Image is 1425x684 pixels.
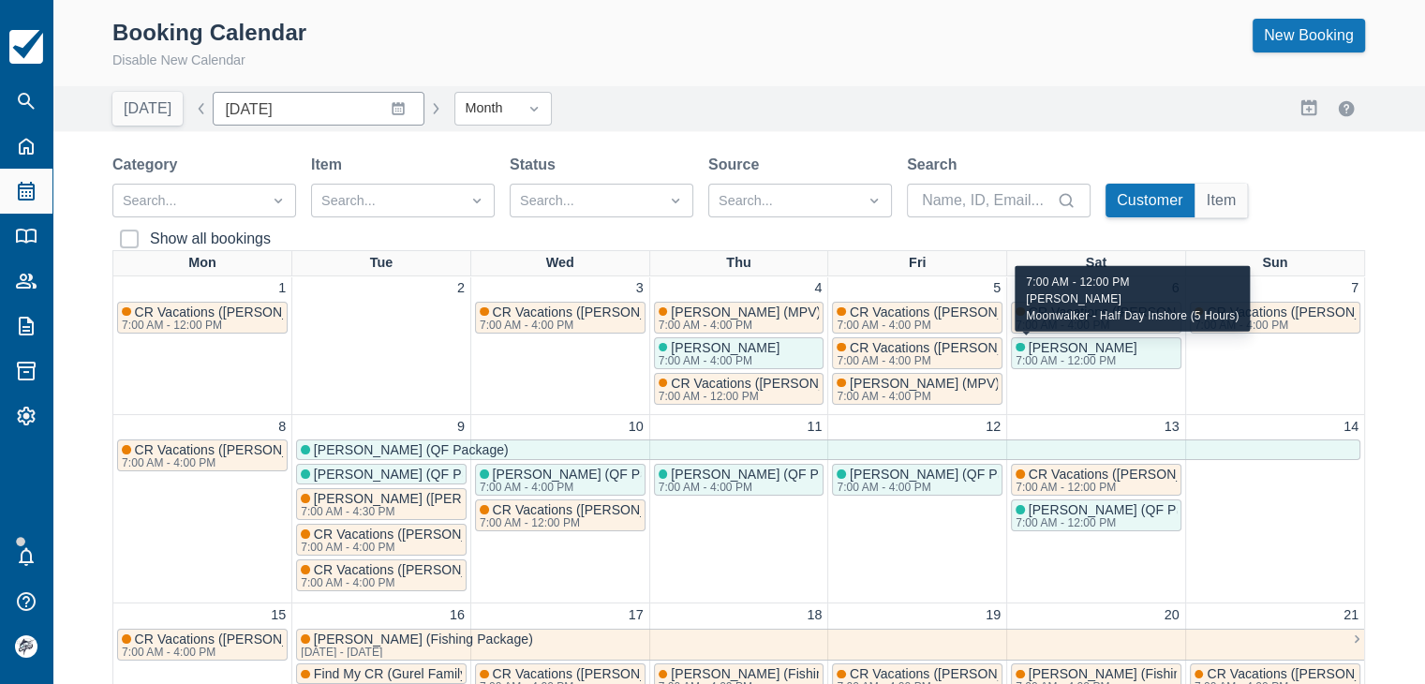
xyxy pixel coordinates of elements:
span: [PERSON_NAME] ([PERSON_NAME]) [314,491,544,506]
span: CR Vacations ([PERSON_NAME]) [135,442,336,457]
button: [DATE] [112,92,183,126]
div: 7:00 AM - 4:00 PM [480,482,684,493]
button: Disable New Calendar [112,51,245,71]
a: CR Vacations ([PERSON_NAME])7:00 AM - 12:00 PM [475,499,646,531]
div: 7:00 AM - 4:00 PM [122,457,332,468]
div: 7:00 AM - 4:00 PM [837,391,1139,402]
span: [PERSON_NAME] (MPV) Heat [PERSON_NAME] [850,376,1144,391]
a: New Booking [1253,19,1365,52]
span: [PERSON_NAME] (Fishing Package) [314,632,533,647]
div: 7:00 AM - 12:00 PM [480,517,690,528]
a: 18 [803,605,825,626]
a: [PERSON_NAME] (MPV) Heat [PERSON_NAME]7:00 AM - 4:00 PM [654,302,824,334]
a: 1 [275,278,289,299]
span: CR Vacations ([PERSON_NAME] ) [850,666,1055,681]
a: 3 [632,278,647,299]
span: Dropdown icon [865,191,883,210]
div: Moonwalker - Half Day Inshore (5 Hours) [1026,307,1239,324]
div: 7:00 AM - 4:00 PM [1195,320,1404,331]
a: 19 [982,605,1004,626]
a: 15 [267,605,289,626]
span: [PERSON_NAME] [1029,340,1137,355]
label: Category [112,154,185,176]
span: [PERSON_NAME] (QF Package) [850,467,1045,482]
span: CR Vacations ([PERSON_NAME]) [671,376,872,391]
a: [PERSON_NAME]7:00 AM - 4:00 PM [654,337,824,369]
span: [PERSON_NAME] (QF Package) [671,467,866,482]
span: [PERSON_NAME] (QF Package) [314,467,509,482]
span: CR Vacations ([PERSON_NAME]) [135,305,336,320]
span: [PERSON_NAME] (QF Package) [493,467,688,482]
input: Name, ID, Email... [922,184,1053,217]
a: 14 [1340,417,1362,438]
a: 12 [982,417,1004,438]
a: CR Vacations ([PERSON_NAME])7:00 AM - 4:00 PM [1011,302,1181,334]
div: 7:00 AM - 4:00 PM [659,482,863,493]
div: 7:00 AM - 4:00 PM [837,482,1041,493]
a: CR Vacations ([PERSON_NAME])7:00 AM - 4:00 PM [832,302,1002,334]
a: 8 [275,417,289,438]
a: 21 [1340,605,1362,626]
a: Sat [1082,251,1110,275]
a: [PERSON_NAME] (QF Package)7:00 AM - 12:00 PM [1011,499,1181,531]
div: Month [465,98,508,119]
a: [PERSON_NAME] (QF Package)7:00 AM - 4:00 PM [654,464,824,496]
a: CR Vacations ([PERSON_NAME])7:00 AM - 4:00 PM [117,439,288,471]
input: Date [213,92,424,126]
label: Item [311,154,349,176]
a: [PERSON_NAME] (QF Package)7:00 AM - 4:00 PM [475,464,646,496]
div: 7:00 AM - 4:00 PM [480,320,690,331]
a: [PERSON_NAME] (QF Package)7:00 AM - 4:00 PM [832,464,1002,496]
span: CR Vacations ([PERSON_NAME]) [1207,305,1408,320]
a: Sun [1258,251,1291,275]
div: Booking Calendar [112,19,306,47]
div: [PERSON_NAME] [1026,290,1239,307]
div: 7:00 AM - 4:00 PM [301,577,511,588]
div: 7:00 AM - 4:00 PM [659,355,777,366]
div: [DATE] - [DATE] [301,647,529,658]
a: CR Vacations ([PERSON_NAME])7:00 AM - 12:00 PM [654,373,824,405]
span: CR Vacations ([PERSON_NAME]) [493,305,694,320]
a: 20 [1161,605,1183,626]
span: Find My CR (Gurel Family) [314,666,471,681]
a: Wed [542,251,578,275]
img: avatar [15,635,37,658]
a: 10 [625,417,647,438]
a: 17 [625,605,647,626]
span: CR Vacations ([PERSON_NAME]) [135,632,336,647]
button: Item [1195,184,1248,217]
label: Source [708,154,766,176]
div: 7:00 AM - 4:00 PM [659,320,961,331]
span: Dropdown icon [269,191,288,210]
a: 9 [453,417,468,438]
a: Tue [366,251,397,275]
a: [PERSON_NAME] (QF Package) [296,439,1360,460]
a: CR Vacations ([PERSON_NAME])7:00 AM - 12:00 PM [1011,464,1181,496]
span: CR Vacations ([PERSON_NAME]) [493,502,694,517]
span: [PERSON_NAME] (QF Package) [314,442,509,457]
div: 7:00 AM - 4:00 PM [122,647,332,658]
span: CR Vacations ([PERSON_NAME]) [1029,467,1230,482]
div: 7:00 AM - 4:30 PM [301,506,540,517]
span: [PERSON_NAME] (Fishing Package) [671,666,890,681]
a: Find My CR (Gurel Family) [296,663,467,684]
span: Dropdown icon [666,191,685,210]
a: CR Vacations ([PERSON_NAME])7:00 AM - 4:00 PM [296,559,467,591]
div: 7:00 AM - 12:00 PM [1026,274,1239,290]
div: 7:00 AM - 12:00 PM [1016,355,1134,366]
a: CR Vacations ([PERSON_NAME])7:00 AM - 4:00 PM [296,524,467,556]
a: [PERSON_NAME] (QF Package) [296,464,467,484]
a: CR Vacations ([PERSON_NAME])7:00 AM - 4:00 PM [1190,302,1360,334]
a: [PERSON_NAME] (Fishing Package)[DATE] - [DATE] [296,629,1364,661]
button: Customer [1106,184,1195,217]
a: [PERSON_NAME] ([PERSON_NAME])7:00 AM - 4:30 PM [296,488,467,520]
a: CR Vacations ([PERSON_NAME])7:00 AM - 4:00 PM [475,302,646,334]
a: CR Vacations ([PERSON_NAME])7:00 AM - 4:00 PM [117,629,288,661]
span: CR Vacations ([PERSON_NAME]) [314,562,515,577]
div: 7:00 AM - 12:00 PM [1016,517,1220,528]
span: CR Vacations ([PERSON_NAME]) [314,527,515,542]
a: 5 [989,278,1004,299]
span: CR Vacations ([PERSON_NAME]) [850,305,1051,320]
a: 4 [810,278,825,299]
a: Fri [905,251,929,275]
